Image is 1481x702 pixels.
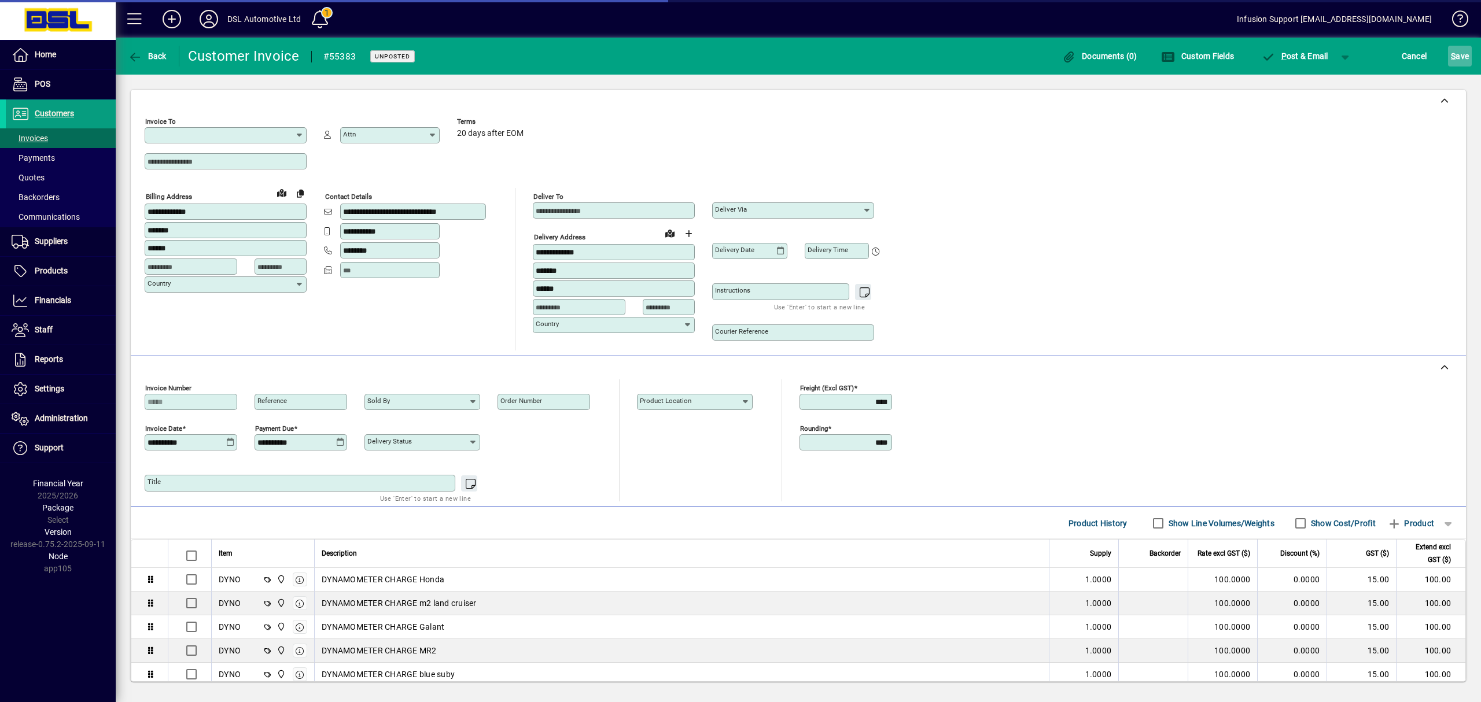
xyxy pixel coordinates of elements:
[1443,2,1467,40] a: Knowledge Base
[257,397,287,405] mat-label: Reference
[1195,621,1250,633] div: 100.0000
[42,503,73,512] span: Package
[12,134,48,143] span: Invoices
[272,183,291,202] a: View on map
[1451,51,1456,61] span: S
[343,130,356,138] mat-label: Attn
[1195,574,1250,585] div: 100.0000
[35,325,53,334] span: Staff
[274,573,287,586] span: Central
[800,384,854,392] mat-label: Freight (excl GST)
[45,527,72,537] span: Version
[367,397,390,405] mat-label: Sold by
[188,47,300,65] div: Customer Invoice
[1396,663,1465,686] td: 100.00
[1448,46,1472,66] button: Save
[6,434,116,463] a: Support
[1402,47,1427,65] span: Cancel
[322,574,444,585] span: DYNAMOMETER CHARGE Honda
[457,118,526,125] span: Terms
[35,413,88,423] span: Administration
[125,46,170,66] button: Back
[219,645,241,656] div: DYNO
[457,129,524,138] span: 20 days after EOM
[6,375,116,404] a: Settings
[153,9,190,29] button: Add
[6,345,116,374] a: Reports
[6,404,116,433] a: Administration
[1396,615,1465,639] td: 100.00
[1069,514,1128,533] span: Product History
[1198,547,1250,560] span: Rate excl GST ($)
[1158,46,1237,66] button: Custom Fields
[715,205,747,213] mat-label: Deliver via
[1327,615,1396,639] td: 15.00
[1381,513,1440,534] button: Product
[227,10,301,28] div: DSL Automotive Ltd
[1451,47,1469,65] span: ave
[1387,514,1434,533] span: Product
[6,316,116,345] a: Staff
[1195,597,1250,609] div: 100.0000
[1085,574,1112,585] span: 1.0000
[6,227,116,256] a: Suppliers
[35,79,50,88] span: POS
[1327,592,1396,615] td: 15.00
[1257,592,1327,615] td: 0.0000
[367,437,412,445] mat-label: Delivery status
[6,40,116,69] a: Home
[380,492,471,505] mat-hint: Use 'Enter' to start a new line
[1195,645,1250,656] div: 100.0000
[1327,568,1396,592] td: 15.00
[1280,547,1320,560] span: Discount (%)
[1255,46,1334,66] button: Post & Email
[1195,668,1250,680] div: 100.0000
[145,424,182,433] mat-label: Invoice date
[35,237,68,246] span: Suppliers
[291,184,310,202] button: Copy to Delivery address
[1237,10,1432,28] div: Infusion Support [EMAIL_ADDRESS][DOMAIN_NAME]
[1257,568,1327,592] td: 0.0000
[6,70,116,99] a: POS
[6,257,116,286] a: Products
[190,9,227,29] button: Profile
[219,621,241,633] div: DYNO
[128,51,167,61] span: Back
[322,621,444,633] span: DYNAMOMETER CHARGE Galant
[35,50,56,59] span: Home
[715,286,750,294] mat-label: Instructions
[322,668,455,680] span: DYNAMOMETER CHARGE blue suby
[1366,547,1389,560] span: GST ($)
[1257,639,1327,663] td: 0.0000
[219,574,241,585] div: DYNO
[35,443,64,452] span: Support
[536,320,559,328] mat-label: Country
[322,547,357,560] span: Description
[1257,615,1327,639] td: 0.0000
[640,397,691,405] mat-label: Product location
[255,424,294,433] mat-label: Payment due
[33,479,83,488] span: Financial Year
[6,187,116,207] a: Backorders
[808,246,848,254] mat-label: Delivery time
[12,153,55,162] span: Payments
[274,668,287,681] span: Central
[274,644,287,657] span: Central
[35,384,64,393] span: Settings
[1257,663,1327,686] td: 0.0000
[1399,46,1430,66] button: Cancel
[12,193,60,202] span: Backorders
[219,668,241,680] div: DYNO
[6,128,116,148] a: Invoices
[35,109,74,118] span: Customers
[6,148,116,168] a: Payments
[1150,547,1181,560] span: Backorder
[1085,645,1112,656] span: 1.0000
[533,193,563,201] mat-label: Deliver To
[12,212,80,221] span: Communications
[219,547,233,560] span: Item
[6,286,116,315] a: Financials
[145,384,191,392] mat-label: Invoice number
[500,397,542,405] mat-label: Order number
[1403,541,1451,566] span: Extend excl GST ($)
